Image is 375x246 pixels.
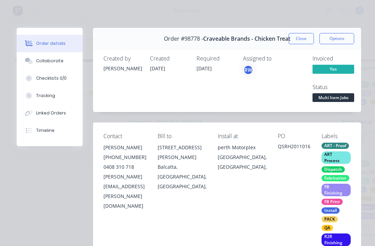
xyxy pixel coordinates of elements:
[103,162,147,172] div: 0408 310 718
[312,55,365,62] div: Invoiced
[36,40,66,47] div: Order details
[36,110,66,116] div: Linked Orders
[312,84,365,90] div: Status
[36,127,55,134] div: Timeline
[103,152,147,162] div: [PHONE_NUMBER]
[197,65,212,72] span: [DATE]
[17,122,83,139] button: Timeline
[278,133,310,140] div: PO
[164,35,203,42] span: Order #98778 -
[312,65,354,73] span: Yes
[158,143,207,191] div: [STREET_ADDRESS][PERSON_NAME]Balcatta, [GEOGRAPHIC_DATA], [GEOGRAPHIC_DATA],
[289,33,314,44] button: Close
[17,52,83,70] button: Collaborate
[197,55,235,62] div: Required
[322,184,351,196] div: FB Finishing
[17,35,83,52] button: Order details
[278,143,310,152] div: QSRH2011016
[243,65,253,75] button: RW
[17,104,83,122] button: Linked Orders
[17,70,83,87] button: Checklists 0/0
[322,151,351,164] div: ART Process
[322,199,343,205] div: FB Print
[322,133,351,140] div: Labels
[103,55,142,62] div: Created by
[103,133,147,140] div: Contact
[150,55,188,62] div: Created
[158,133,207,140] div: Bill to
[322,207,340,214] div: Install
[103,143,147,211] div: [PERSON_NAME][PHONE_NUMBER]0408 310 718[PERSON_NAME][EMAIL_ADDRESS][PERSON_NAME][DOMAIN_NAME]
[312,93,354,104] button: Multi Item Jobs
[203,35,290,42] span: Craveable Brands - Chicken Treat
[322,216,338,222] div: PACK
[322,233,351,246] div: R2R Finishing
[319,33,354,44] button: Options
[158,143,207,162] div: [STREET_ADDRESS][PERSON_NAME]
[322,166,345,173] div: Dispatch
[322,225,333,231] div: QA
[218,133,267,140] div: Install at
[103,172,147,211] div: [PERSON_NAME][EMAIL_ADDRESS][PERSON_NAME][DOMAIN_NAME]
[312,93,354,102] span: Multi Item Jobs
[158,162,207,191] div: Balcatta, [GEOGRAPHIC_DATA], [GEOGRAPHIC_DATA],
[36,58,64,64] div: Collaborate
[322,175,349,181] div: Fabrication
[243,55,312,62] div: Assigned to
[218,143,267,152] div: perth Motorplex
[150,65,165,72] span: [DATE]
[103,65,142,72] div: [PERSON_NAME]
[103,143,147,152] div: [PERSON_NAME]
[36,75,67,81] div: Checklists 0/0
[218,143,267,172] div: perth Motorplex[GEOGRAPHIC_DATA], [GEOGRAPHIC_DATA],
[218,152,267,172] div: [GEOGRAPHIC_DATA], [GEOGRAPHIC_DATA],
[322,143,349,149] div: ART - Proof
[17,87,83,104] button: Tracking
[36,93,55,99] div: Tracking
